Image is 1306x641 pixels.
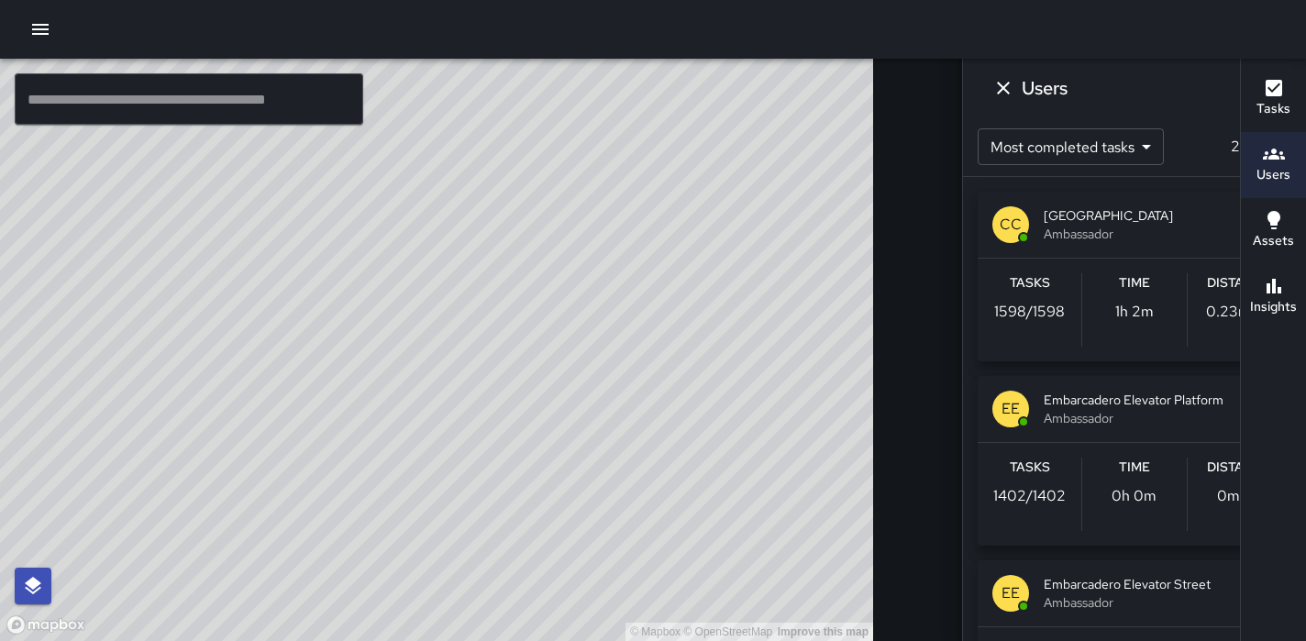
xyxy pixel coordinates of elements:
[1022,73,1068,103] h6: Users
[1241,132,1306,198] button: Users
[1256,165,1290,185] h6: Users
[1250,297,1297,317] h6: Insights
[1044,409,1277,427] span: Ambassador
[978,128,1164,165] div: Most completed tasks
[1044,391,1277,409] span: Embarcadero Elevator Platform
[978,376,1291,546] button: EEEmbarcadero Elevator PlatformAmbassadorTasks1402/1402Time0h 0mDistance0miles
[1044,206,1277,225] span: [GEOGRAPHIC_DATA]
[1112,485,1157,507] p: 0h 0m
[1044,575,1277,593] span: Embarcadero Elevator Street
[1044,593,1277,612] span: Ambassador
[978,192,1291,361] button: CC[GEOGRAPHIC_DATA]AmbassadorTasks1598/1598Time1h 2mDistance0.23miles
[993,485,1066,507] p: 1402 / 1402
[1241,66,1306,132] button: Tasks
[1002,582,1020,604] p: EE
[1010,273,1050,293] h6: Tasks
[1002,398,1020,420] p: EE
[985,70,1022,106] button: Dismiss
[1241,264,1306,330] button: Insights
[1115,301,1154,323] p: 1h 2m
[1256,99,1290,119] h6: Tasks
[1223,136,1291,158] p: 25 users
[1207,458,1271,478] h6: Distance
[1119,273,1150,293] h6: Time
[1119,458,1150,478] h6: Time
[994,301,1065,323] p: 1598 / 1598
[1206,301,1273,323] p: 0.23 miles
[1217,485,1262,507] p: 0 miles
[1241,198,1306,264] button: Assets
[1010,458,1050,478] h6: Tasks
[1207,273,1271,293] h6: Distance
[1253,231,1294,251] h6: Assets
[1000,214,1022,236] p: CC
[1044,225,1277,243] span: Ambassador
